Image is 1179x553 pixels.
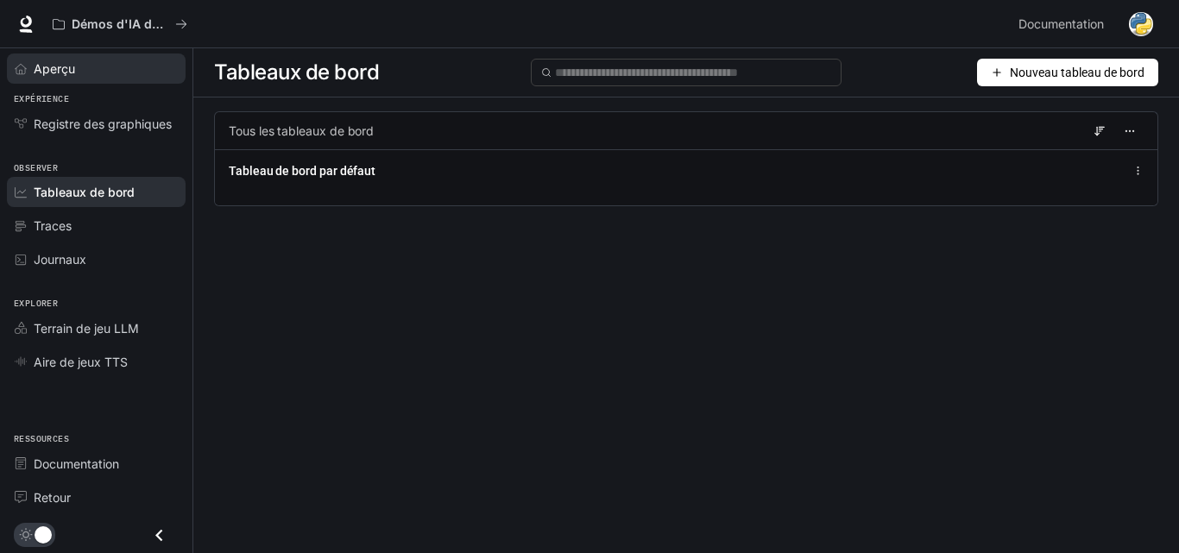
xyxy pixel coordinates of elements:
[7,109,186,139] a: Registre des graphiques
[34,321,139,336] font: Terrain de jeu LLM
[229,123,374,138] font: Tous les tableaux de bord
[34,252,86,267] font: Journaux
[1129,12,1153,36] img: Avatar de l'utilisateur
[7,347,186,377] a: Aire de jeux TTS
[34,355,128,369] font: Aire de jeux TTS
[14,162,58,173] font: Observer
[35,525,52,544] span: Basculement du mode sombre
[34,218,72,233] font: Traces
[34,185,135,199] font: Tableaux de bord
[1018,16,1104,31] font: Documentation
[14,433,69,444] font: Ressources
[214,60,379,85] font: Tableaux de bord
[34,61,75,76] font: Aperçu
[7,53,186,84] a: Aperçu
[14,298,58,309] font: Explorer
[45,7,195,41] button: Tous les espaces de travail
[72,16,258,31] font: Démos d'IA dans le monde réel
[140,518,179,553] button: Fermer le tiroir
[34,116,172,131] font: Registre des graphiques
[34,490,71,505] font: Retour
[7,482,186,512] a: Retour
[977,59,1158,86] button: Nouveau tableau de bord
[34,456,119,471] font: Documentation
[1124,7,1158,41] button: Avatar de l'utilisateur
[7,177,186,207] a: Tableaux de bord
[1012,7,1117,41] a: Documentation
[1010,66,1144,79] font: Nouveau tableau de bord
[229,162,375,179] a: Tableau de bord par défaut
[229,164,375,178] font: Tableau de bord par défaut
[7,244,186,274] a: Journaux
[7,313,186,343] a: Terrain de jeu LLM
[14,93,69,104] font: Expérience
[7,449,186,479] a: Documentation
[7,211,186,241] a: Traces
